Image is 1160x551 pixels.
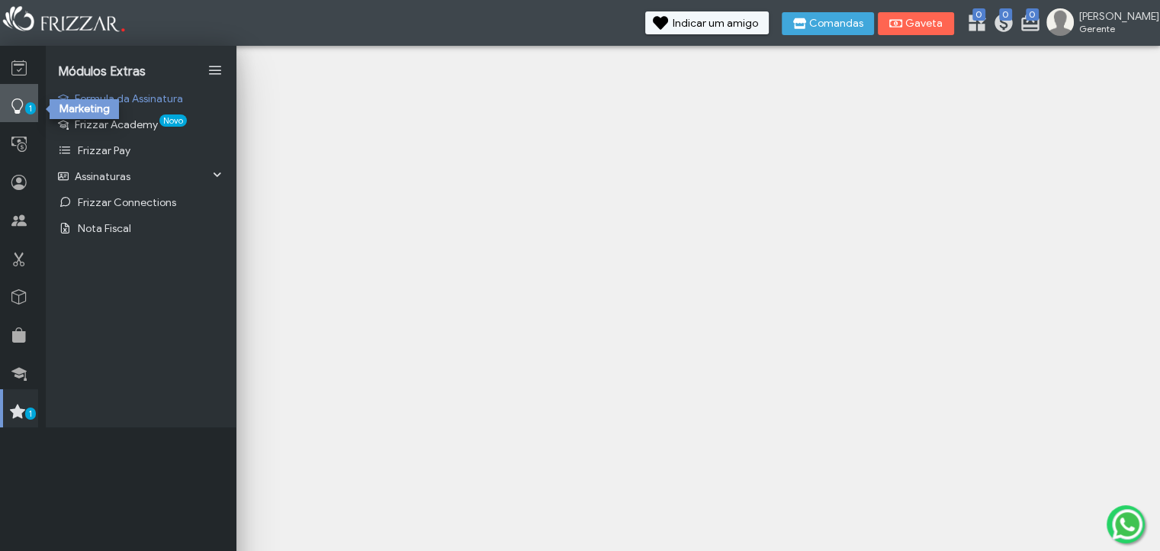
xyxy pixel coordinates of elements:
[46,85,236,111] a: Formula da Assinatura
[966,12,982,37] a: 0
[46,111,236,137] a: Frizzar AcademyNovo
[999,8,1012,21] span: 0
[878,12,954,35] button: Gaveta
[809,18,863,29] span: Comandas
[58,64,146,79] span: Módulos Extras
[75,92,183,105] span: Formula da Assinatura
[159,114,187,127] span: Novo
[75,170,130,183] span: Assinaturas
[25,102,36,114] span: 1
[673,18,758,29] span: Indicar um amigo
[645,11,769,34] button: Indicar um amigo
[50,99,119,119] div: Marketing
[1020,12,1035,37] a: 0
[78,222,131,235] span: Nota Fiscal
[78,144,130,157] span: Frizzar Pay
[1046,8,1152,39] a: [PERSON_NAME] Gerente
[25,408,36,420] span: 1
[993,12,1008,37] a: 0
[972,8,985,21] span: 0
[1079,23,1148,34] span: Gerente
[905,18,943,29] span: Gaveta
[78,196,176,209] span: Frizzar Connections
[46,163,236,189] a: Assinaturas
[3,389,38,427] a: 1
[1079,10,1148,23] span: [PERSON_NAME]
[46,137,236,163] a: Frizzar Pay
[782,12,874,35] button: Comandas
[1109,506,1146,543] img: whatsapp.png
[75,118,158,131] span: Frizzar Academy
[46,189,236,215] a: Frizzar Connections
[46,215,236,241] a: Nota Fiscal
[1026,8,1039,21] span: 0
